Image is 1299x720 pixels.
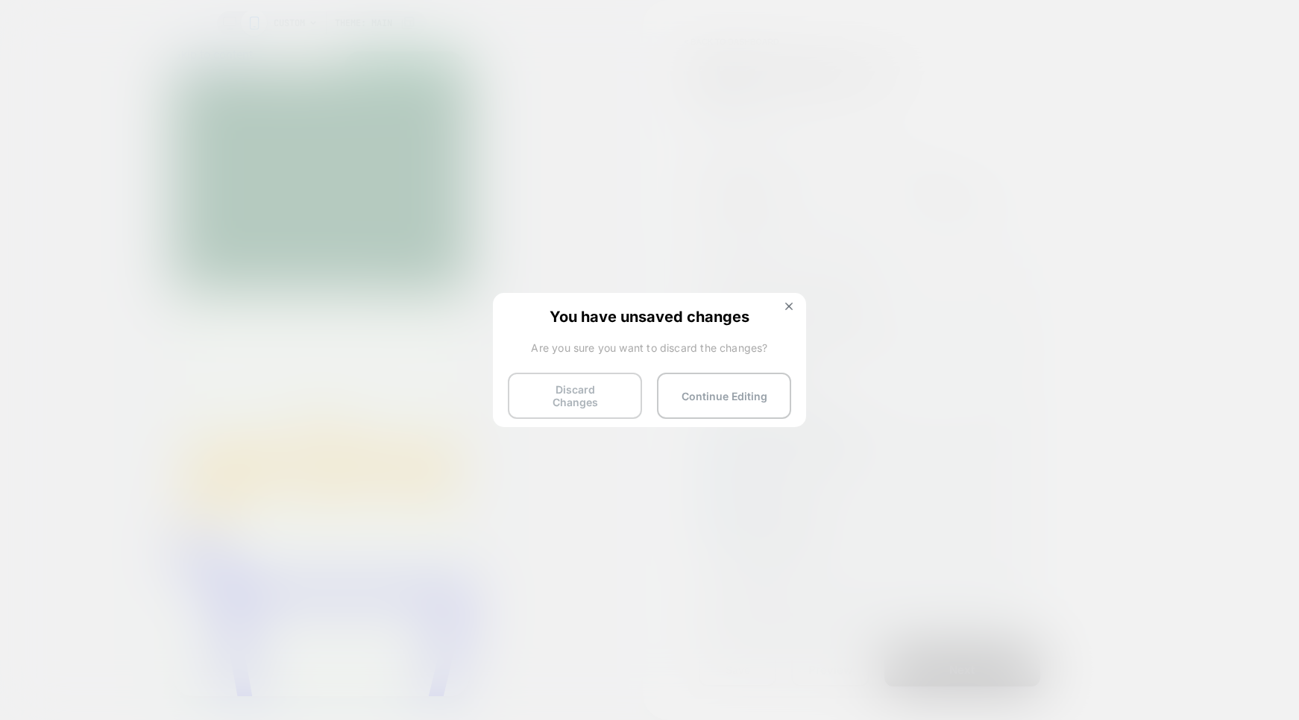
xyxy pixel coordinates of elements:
[508,341,791,354] span: Are you sure you want to discard the changes?
[657,373,791,419] button: Continue Editing
[508,308,791,323] span: You have unsaved changes
[171,4,290,36] button: Try grüns kids →
[4,233,204,241] span: 🎉 [DATE] Sale: Sign Up & Save Up to 52% for a Limited Time
[785,303,793,310] img: close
